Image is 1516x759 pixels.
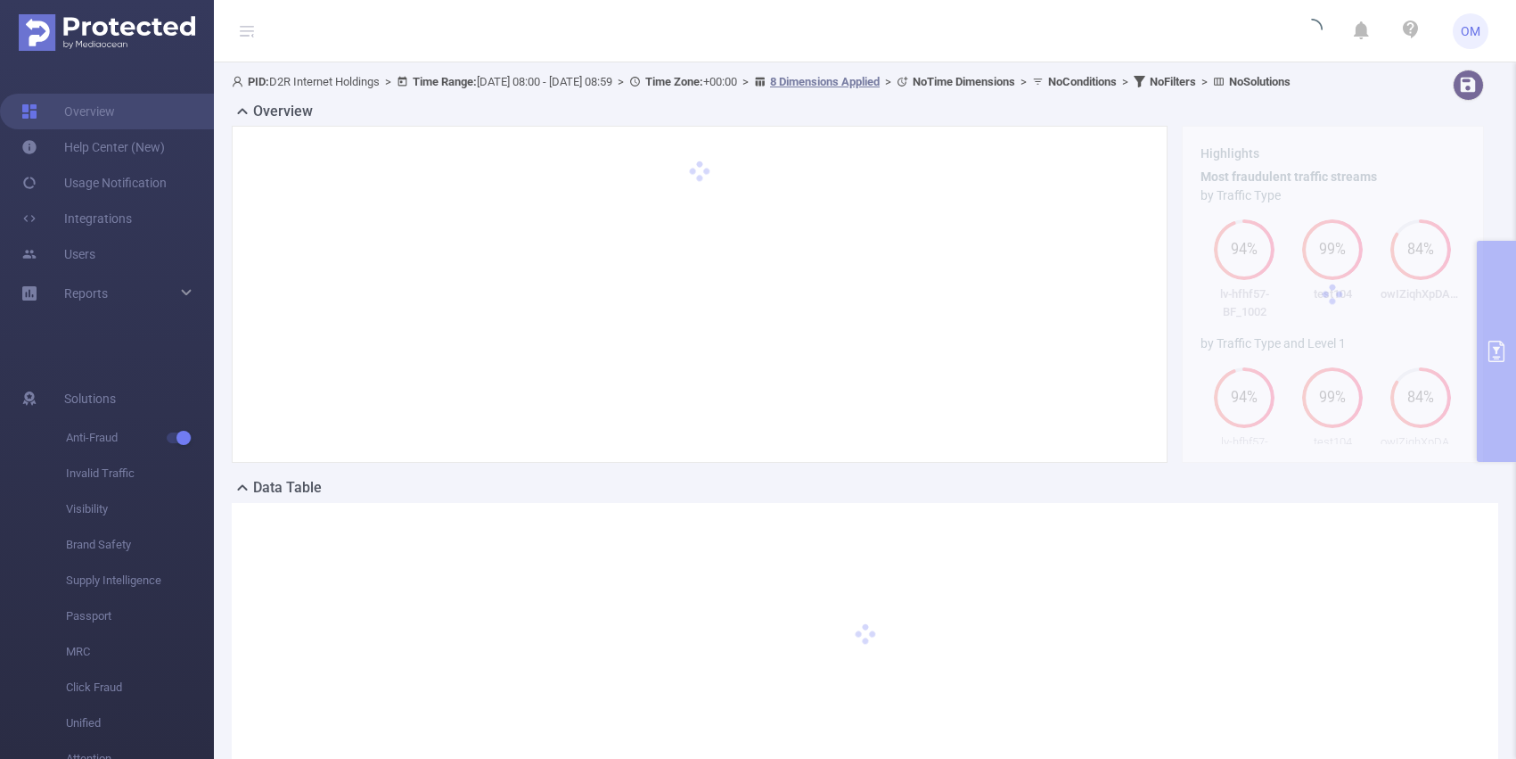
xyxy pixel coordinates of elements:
[645,75,703,88] b: Time Zone:
[66,634,214,670] span: MRC
[1461,13,1480,49] span: OM
[66,598,214,634] span: Passport
[737,75,754,88] span: >
[380,75,397,88] span: >
[66,456,214,491] span: Invalid Traffic
[1048,75,1117,88] b: No Conditions
[1015,75,1032,88] span: >
[21,165,167,201] a: Usage Notification
[19,14,195,51] img: Protected Media
[21,129,165,165] a: Help Center (New)
[880,75,897,88] span: >
[66,563,214,598] span: Supply Intelligence
[232,76,248,87] i: icon: user
[21,201,132,236] a: Integrations
[1117,75,1134,88] span: >
[66,420,214,456] span: Anti-Fraud
[232,75,1291,88] span: D2R Internet Holdings [DATE] 08:00 - [DATE] 08:59 +00:00
[1150,75,1196,88] b: No Filters
[253,101,313,122] h2: Overview
[64,286,108,301] span: Reports
[770,75,880,88] u: 8 Dimensions Applied
[1301,19,1323,44] i: icon: loading
[913,75,1015,88] b: No Time Dimensions
[612,75,629,88] span: >
[66,527,214,563] span: Brand Safety
[1196,75,1213,88] span: >
[21,94,115,129] a: Overview
[66,491,214,527] span: Visibility
[253,477,322,499] h2: Data Table
[413,75,477,88] b: Time Range:
[21,236,95,272] a: Users
[1229,75,1291,88] b: No Solutions
[64,276,108,311] a: Reports
[66,705,214,741] span: Unified
[248,75,269,88] b: PID:
[66,670,214,705] span: Click Fraud
[64,381,116,417] span: Solutions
